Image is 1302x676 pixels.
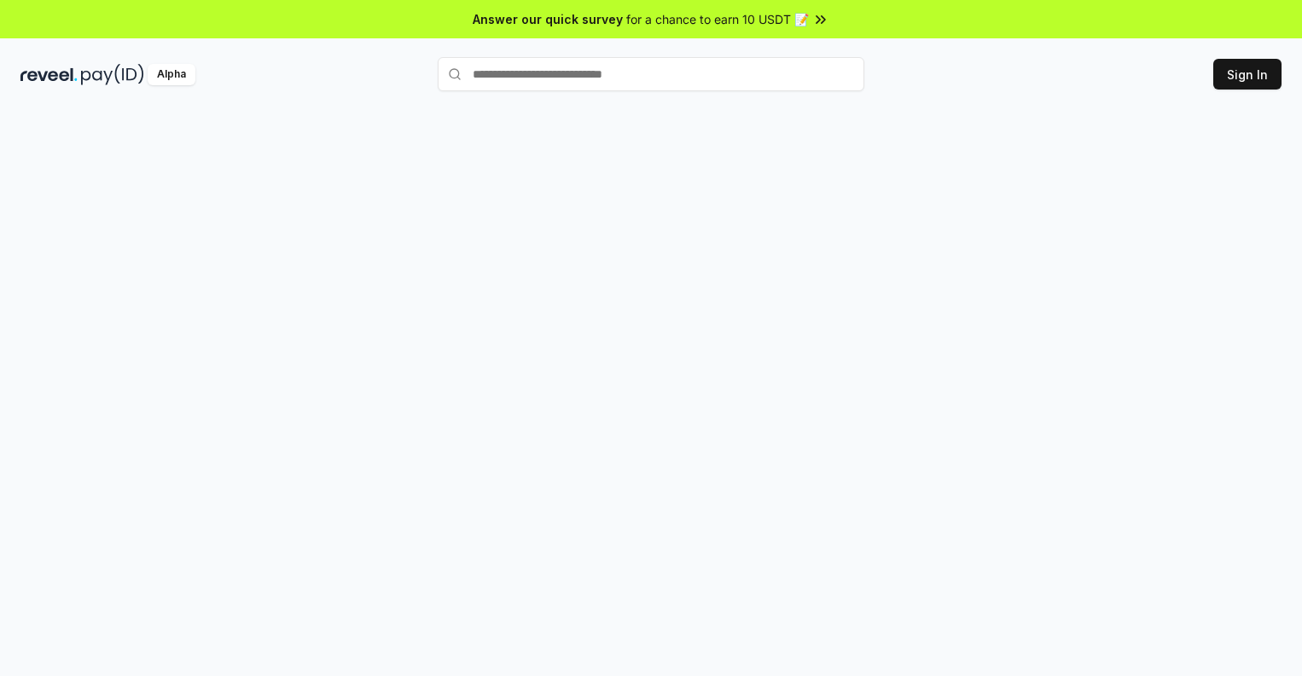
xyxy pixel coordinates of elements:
[81,64,144,85] img: pay_id
[20,64,78,85] img: reveel_dark
[148,64,195,85] div: Alpha
[1213,59,1282,90] button: Sign In
[626,10,809,28] span: for a chance to earn 10 USDT 📝
[473,10,623,28] span: Answer our quick survey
